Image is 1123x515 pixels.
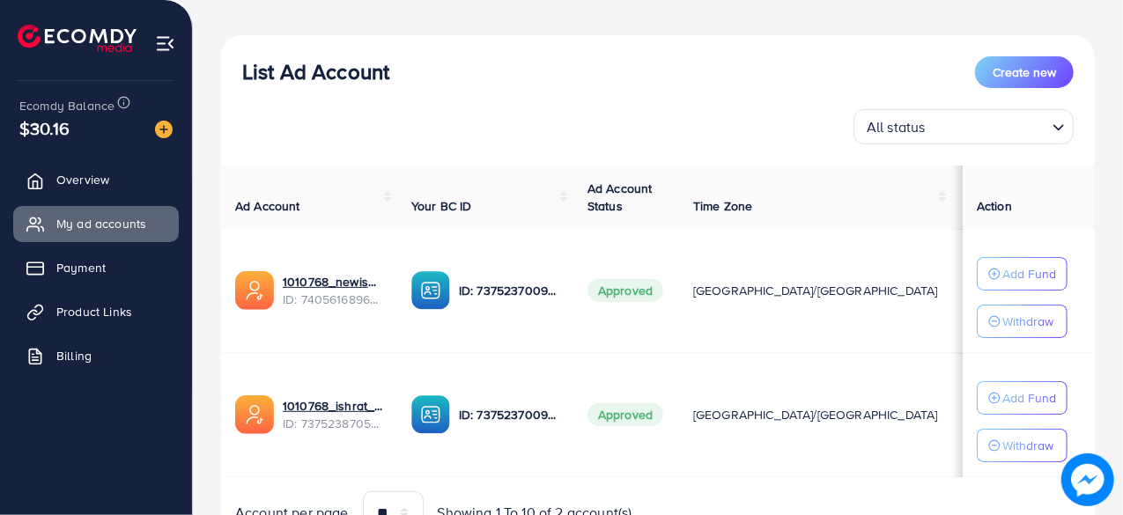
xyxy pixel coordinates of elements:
p: Add Fund [1002,387,1056,408]
span: Action [977,197,1012,215]
span: Create new [993,63,1056,81]
span: Payment [56,259,106,276]
img: logo [18,25,137,52]
img: ic-ba-acc.ded83a64.svg [411,271,450,310]
span: Your BC ID [411,197,472,215]
p: Withdraw [1002,311,1053,332]
span: ID: 7375238705122115585 [283,415,383,432]
div: <span class='underline'>1010768_ishrat_1717181593354</span></br>7375238705122115585 [283,397,383,433]
p: ID: 7375237009410899984 [459,404,559,425]
span: Ecomdy Balance [19,97,115,114]
a: Overview [13,162,179,197]
span: $30.16 [19,115,70,141]
img: ic-ads-acc.e4c84228.svg [235,271,274,310]
p: ID: 7375237009410899984 [459,280,559,301]
span: Billing [56,347,92,364]
a: Product Links [13,294,179,329]
img: menu [155,33,175,54]
a: Payment [13,250,179,285]
a: 1010768_ishrat_1717181593354 [283,397,383,415]
h3: List Ad Account [242,59,389,85]
span: Product Links [56,303,132,320]
span: All status [863,114,929,140]
img: ic-ads-acc.e4c84228.svg [235,395,274,434]
button: Create new [975,56,1074,88]
span: Time Zone [693,197,752,215]
span: Ad Account [235,197,300,215]
div: Search for option [853,109,1074,144]
span: [GEOGRAPHIC_DATA]/[GEOGRAPHIC_DATA] [693,406,938,423]
div: <span class='underline'>1010768_newishrat011_1724254562912</span></br>7405616896047104017 [283,273,383,309]
span: Ad Account Status [587,180,653,215]
button: Withdraw [977,305,1068,338]
a: 1010768_newishrat011_1724254562912 [283,273,383,291]
span: ID: 7405616896047104017 [283,291,383,308]
p: Withdraw [1002,435,1053,456]
span: My ad accounts [56,215,146,232]
input: Search for option [931,111,1045,140]
span: [GEOGRAPHIC_DATA]/[GEOGRAPHIC_DATA] [693,282,938,299]
span: Overview [56,171,109,188]
p: Add Fund [1002,263,1056,284]
a: My ad accounts [13,206,179,241]
span: Approved [587,403,663,426]
button: Add Fund [977,381,1068,415]
a: Billing [13,338,179,373]
img: image [1061,453,1114,506]
button: Add Fund [977,257,1068,291]
img: image [155,121,173,138]
img: ic-ba-acc.ded83a64.svg [411,395,450,434]
span: Approved [587,279,663,302]
button: Withdraw [977,429,1068,462]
